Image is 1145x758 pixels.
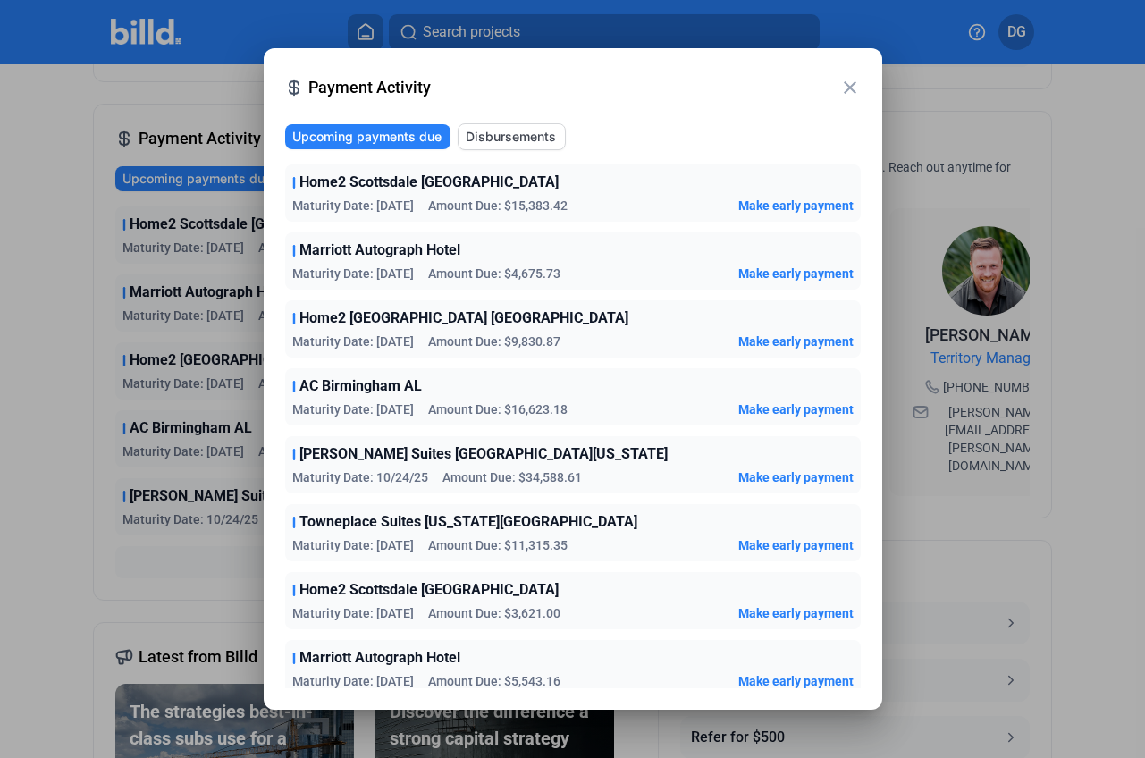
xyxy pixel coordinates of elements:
button: Make early payment [738,604,854,622]
mat-icon: close [839,77,861,98]
span: Upcoming payments due [292,128,442,146]
button: Make early payment [738,197,854,215]
span: Disbursements [466,128,556,146]
button: Upcoming payments due [285,124,450,149]
span: Amount Due: $4,675.73 [428,265,560,282]
span: Home2 Scottsdale [GEOGRAPHIC_DATA] [299,172,559,193]
span: Maturity Date: [DATE] [292,604,414,622]
button: Make early payment [738,333,854,350]
span: Maturity Date: [DATE] [292,333,414,350]
span: Home2 Scottsdale [GEOGRAPHIC_DATA] [299,579,559,601]
button: Make early payment [738,400,854,418]
span: Amount Due: $15,383.42 [428,197,568,215]
span: Maturity Date: [DATE] [292,400,414,418]
span: Maturity Date: 10/24/25 [292,468,428,486]
span: [PERSON_NAME] Suites [GEOGRAPHIC_DATA][US_STATE] [299,443,668,465]
span: Amount Due: $34,588.61 [442,468,582,486]
span: Home2 [GEOGRAPHIC_DATA] [GEOGRAPHIC_DATA] [299,307,628,329]
span: Amount Due: $16,623.18 [428,400,568,418]
button: Make early payment [738,536,854,554]
span: Marriott Autograph Hotel [299,240,460,261]
span: Payment Activity [308,75,839,100]
span: Towneplace Suites [US_STATE][GEOGRAPHIC_DATA] [299,511,637,533]
button: Make early payment [738,265,854,282]
span: AC Birmingham AL [299,375,422,397]
span: Maturity Date: [DATE] [292,672,414,690]
span: Amount Due: $11,315.35 [428,536,568,554]
button: Make early payment [738,672,854,690]
span: Maturity Date: [DATE] [292,197,414,215]
span: Amount Due: $9,830.87 [428,333,560,350]
span: Amount Due: $5,543.16 [428,672,560,690]
span: Maturity Date: [DATE] [292,536,414,554]
span: Maturity Date: [DATE] [292,265,414,282]
button: Disbursements [458,123,566,150]
button: Make early payment [738,468,854,486]
span: Amount Due: $3,621.00 [428,604,560,622]
span: Marriott Autograph Hotel [299,647,460,669]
